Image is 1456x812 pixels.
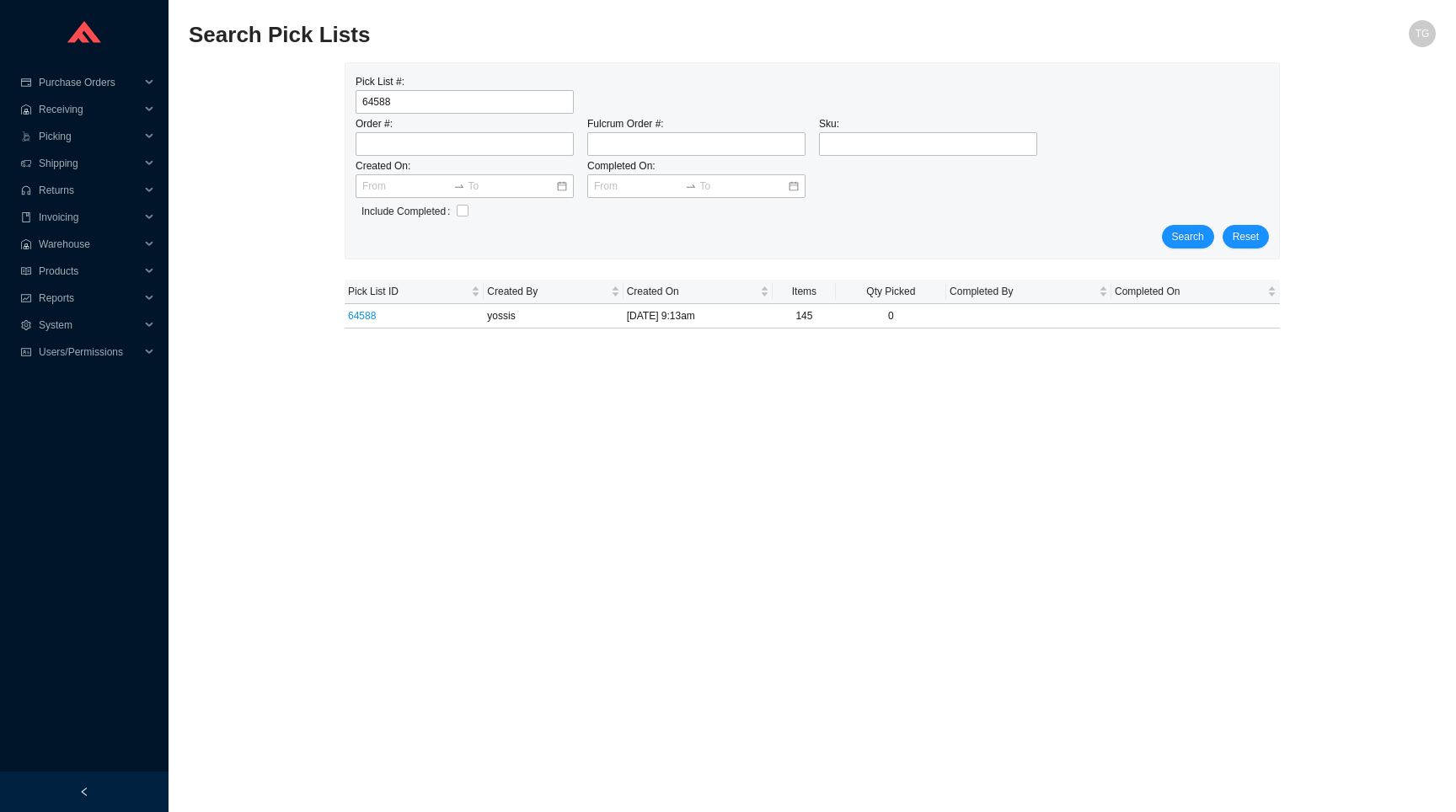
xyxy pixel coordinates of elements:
a: 64588 [348,310,376,322]
span: idcard [20,347,32,357]
th: Completed On sortable [1111,280,1280,304]
span: Purchase Orders [39,69,140,96]
span: swap-right [453,180,465,192]
div: Created On: [349,158,581,200]
input: To [468,178,556,195]
span: Picking [39,123,140,150]
span: to [685,180,697,192]
span: read [20,266,32,276]
span: credit-card [20,77,32,88]
th: Completed By sortable [946,280,1111,304]
input: To [700,178,788,195]
span: customer-service [20,185,32,195]
h2: Search Pick Lists [189,20,1124,50]
span: Returns [39,177,140,204]
button: Search [1162,225,1214,248]
div: Completed On: [581,158,812,200]
span: System [39,312,140,339]
div: Pick List #: [349,73,581,115]
td: yossis [484,304,623,329]
th: Pick List ID sortable [345,280,484,304]
span: Invoicing [39,204,140,231]
span: Warehouse [39,231,140,258]
span: Completed On [1115,283,1264,300]
span: TG [1416,20,1430,47]
span: to [453,180,465,192]
span: Reports [39,285,140,312]
input: From [594,178,682,195]
span: Created By [487,283,607,300]
button: Reset [1223,225,1269,248]
span: left [79,787,89,797]
th: Qty Picked [836,280,947,304]
div: Sku: [812,115,1044,158]
td: [DATE] 9:13am [624,304,773,329]
label: Include Completed [361,200,457,223]
th: Created On sortable [624,280,773,304]
span: Created On [627,283,757,300]
input: From [362,178,450,195]
span: Products [39,258,140,285]
div: Fulcrum Order #: [581,115,812,158]
th: Items [773,280,835,304]
td: 0 [836,304,947,329]
span: book [20,212,32,222]
th: Created By sortable [484,280,623,304]
span: Completed By [950,283,1095,300]
span: Reset [1233,228,1259,245]
span: swap-right [685,180,697,192]
span: setting [20,320,32,330]
span: Shipping [39,150,140,177]
span: Users/Permissions [39,339,140,366]
span: Pick List ID [348,283,468,300]
div: Order #: [349,115,581,158]
span: Search [1172,228,1204,245]
span: Receiving [39,96,140,123]
span: fund [20,293,32,303]
td: 145 [773,304,835,329]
